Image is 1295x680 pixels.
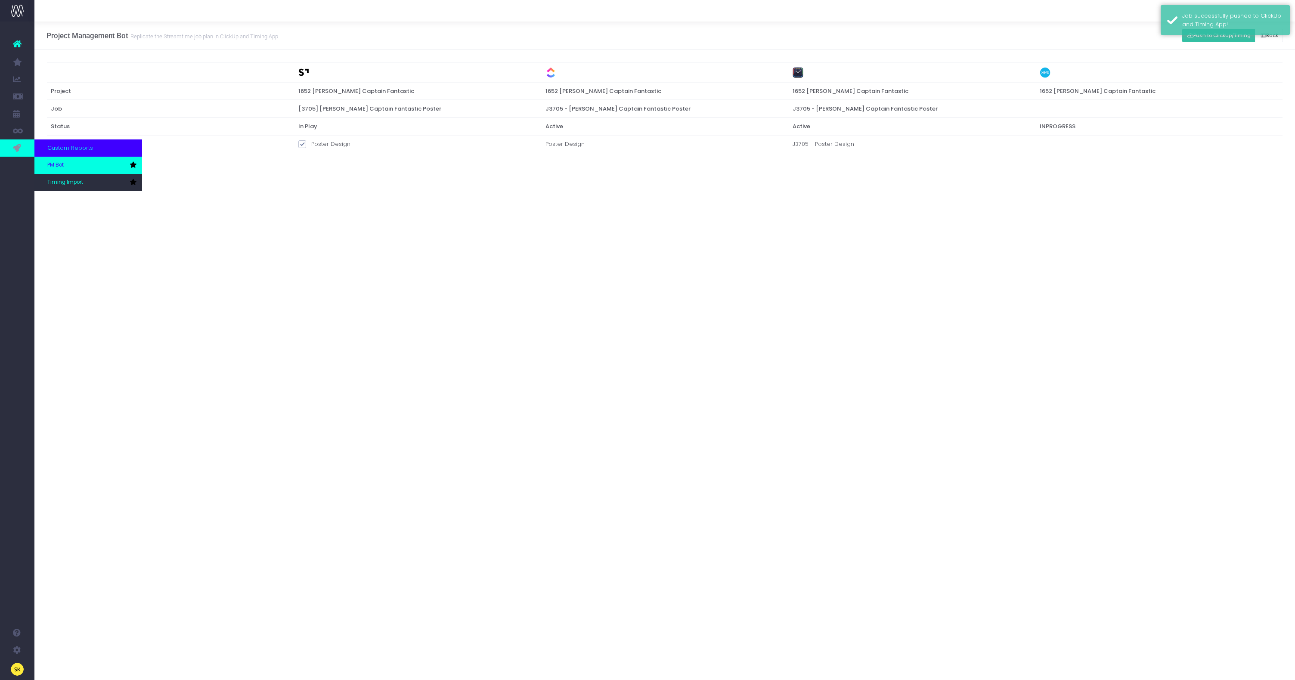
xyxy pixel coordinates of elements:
img: clickup-color.png [545,67,556,78]
label: Poster Design [298,140,350,148]
span: 1652 [PERSON_NAME] Captain Fantastic [793,87,908,96]
span: J3705 - [PERSON_NAME] Captain Fantastic Poster [793,105,938,113]
span: 1652 [PERSON_NAME] Captain Fantastic [545,87,661,96]
h3: Project Management Bot [46,31,279,40]
img: streamtime_fav.png [298,67,309,78]
div: Job successfully pushed to ClickUp and Timing App! [1182,12,1283,28]
th: Status [47,117,294,135]
img: images/default_profile_image.png [11,663,24,676]
th: Active [788,117,1035,135]
td: J3705 - Poster Design [788,135,1035,157]
span: J3705 - [PERSON_NAME] Captain Fantastic Poster [545,105,691,113]
span: PM Bot [47,161,64,169]
th: Items/Tasks [47,135,294,157]
a: Timing Import [34,174,142,191]
th: INPROGRESS [1035,117,1283,135]
button: Push to ClickUp/Timing [1182,29,1255,42]
th: In Play [294,117,541,135]
span: Timing Import [47,179,83,186]
th: Active [541,117,788,135]
span: [3705] [PERSON_NAME] Captain Fantastic Poster [298,105,441,113]
a: PM Bot [34,157,142,174]
img: timing-color.png [793,67,803,78]
th: Project [47,82,294,100]
th: Job [47,100,294,117]
td: Poster Design [541,135,788,157]
button: Back [1255,29,1283,42]
span: 1652 [PERSON_NAME] Captain Fantastic [1040,87,1156,96]
span: 1652 [PERSON_NAME] Captain Fantastic [298,87,414,96]
div: Small button group [1182,27,1283,44]
span: Custom Reports [47,144,93,152]
small: Replicate the Streamtime job plan in ClickUp and Timing App. [128,31,279,40]
img: xero-color.png [1040,67,1050,78]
